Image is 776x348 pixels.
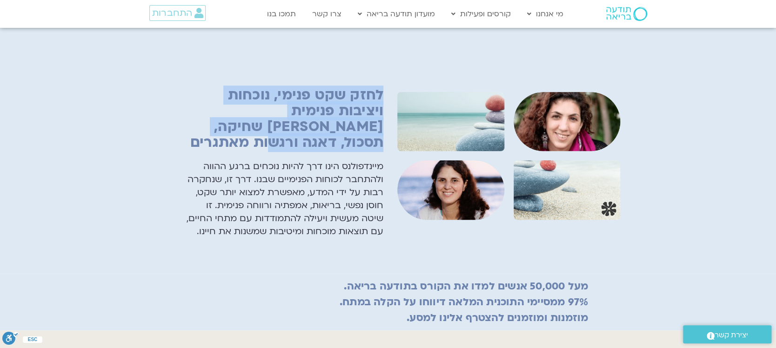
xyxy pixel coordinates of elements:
[606,7,647,21] img: תודעה בריאה
[715,329,748,341] span: יצירת קשר
[188,278,588,326] h2: מעל 50,000 אנשים למדו את הקורס בתודעה בריאה. 97% ממסיימי התוכנית המלאה דיווחו על הקלה במתח. מוזמנ...
[308,5,346,23] a: צרו קשר
[185,87,383,151] h1: לחזק שקט פנימי, נוכחות ויציבות פנימית [PERSON_NAME] שחיקה, תסכול, דאגה ורגשות מאתגרים
[683,325,771,343] a: יצירת קשר
[522,5,568,23] a: מי אנחנו
[353,5,440,23] a: מועדון תודעה בריאה
[149,5,206,21] a: התחברות
[152,8,192,18] span: התחברות
[262,5,301,23] a: תמכו בנו
[447,5,515,23] a: קורסים ופעילות
[185,160,383,238] p: מיינדפולנס הינו דרך להיות נוכחים ברגע ההווה ולהתחבר לכוחות הפנימיים שבנו. דרך זו, שנחקרה רבות על ...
